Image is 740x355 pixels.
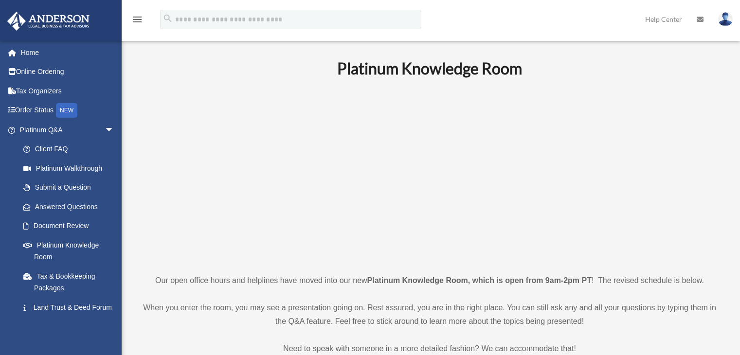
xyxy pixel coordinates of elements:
a: Answered Questions [14,197,129,216]
a: menu [131,17,143,25]
a: Portal Feedback [14,317,129,337]
p: When you enter the room, you may see a presentation going on. Rest assured, you are in the right ... [139,301,721,328]
strong: Platinum Knowledge Room, which is open from 9am-2pm PT [367,276,592,284]
b: Platinum Knowledge Room [337,59,522,78]
i: menu [131,14,143,25]
a: Online Ordering [7,62,129,82]
div: NEW [56,103,77,118]
a: Client FAQ [14,140,129,159]
a: Document Review [14,216,129,236]
a: Submit a Question [14,178,129,197]
a: Home [7,43,129,62]
a: Platinum Q&Aarrow_drop_down [7,120,129,140]
a: Platinum Walkthrough [14,159,129,178]
a: Tax & Bookkeeping Packages [14,266,129,298]
img: User Pic [718,12,733,26]
a: Platinum Knowledge Room [14,235,124,266]
iframe: 231110_Toby_KnowledgeRoom [284,91,576,256]
span: arrow_drop_down [105,120,124,140]
p: Our open office hours and helplines have moved into our new ! The revised schedule is below. [139,274,721,287]
a: Order StatusNEW [7,101,129,121]
i: search [162,13,173,24]
a: Tax Organizers [7,81,129,101]
a: Land Trust & Deed Forum [14,298,129,317]
img: Anderson Advisors Platinum Portal [4,12,92,31]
